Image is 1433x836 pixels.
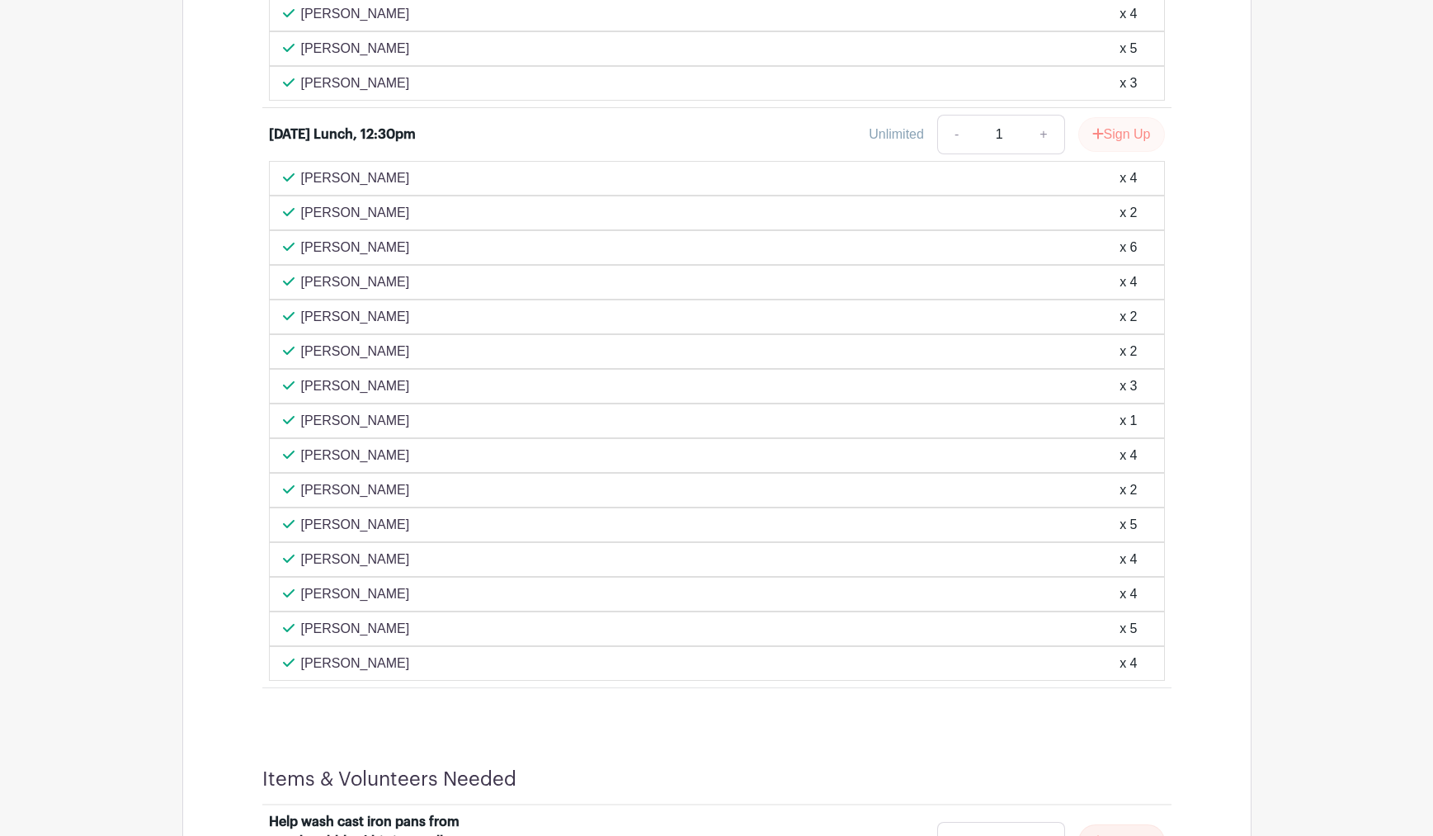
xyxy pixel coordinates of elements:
[937,115,975,154] a: -
[301,584,410,604] p: [PERSON_NAME]
[1120,203,1137,223] div: x 2
[301,619,410,639] p: [PERSON_NAME]
[1023,115,1064,154] a: +
[301,515,410,535] p: [PERSON_NAME]
[301,446,410,465] p: [PERSON_NAME]
[301,168,410,188] p: [PERSON_NAME]
[1120,446,1137,465] div: x 4
[269,125,416,144] div: [DATE] Lunch, 12:30pm
[1120,550,1137,569] div: x 4
[1120,411,1137,431] div: x 1
[1078,117,1165,152] button: Sign Up
[1120,168,1137,188] div: x 4
[1120,584,1137,604] div: x 4
[301,73,410,93] p: [PERSON_NAME]
[1120,238,1137,257] div: x 6
[1120,342,1137,361] div: x 2
[301,39,410,59] p: [PERSON_NAME]
[1120,480,1137,500] div: x 2
[262,768,516,791] h4: Items & Volunteers Needed
[301,203,410,223] p: [PERSON_NAME]
[1120,654,1137,673] div: x 4
[1120,515,1137,535] div: x 5
[301,272,410,292] p: [PERSON_NAME]
[1120,4,1137,24] div: x 4
[1120,376,1137,396] div: x 3
[301,238,410,257] p: [PERSON_NAME]
[301,411,410,431] p: [PERSON_NAME]
[1120,307,1137,327] div: x 2
[301,307,410,327] p: [PERSON_NAME]
[1120,39,1137,59] div: x 5
[301,480,410,500] p: [PERSON_NAME]
[1120,619,1137,639] div: x 5
[301,654,410,673] p: [PERSON_NAME]
[1120,272,1137,292] div: x 4
[301,376,410,396] p: [PERSON_NAME]
[301,4,410,24] p: [PERSON_NAME]
[869,125,924,144] div: Unlimited
[301,342,410,361] p: [PERSON_NAME]
[301,550,410,569] p: [PERSON_NAME]
[1120,73,1137,93] div: x 3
